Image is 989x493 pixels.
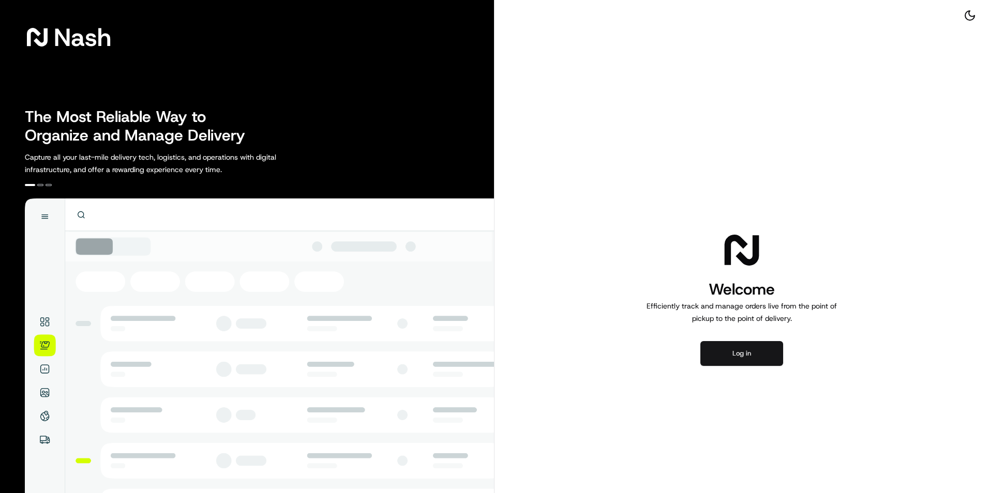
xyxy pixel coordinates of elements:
h2: The Most Reliable Way to Organize and Manage Delivery [25,107,257,145]
button: Log in [700,341,783,366]
span: Nash [54,27,111,48]
p: Efficiently track and manage orders live from the point of pickup to the point of delivery. [642,300,841,325]
h1: Welcome [642,279,841,300]
p: Capture all your last-mile delivery tech, logistics, and operations with digital infrastructure, ... [25,151,323,176]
